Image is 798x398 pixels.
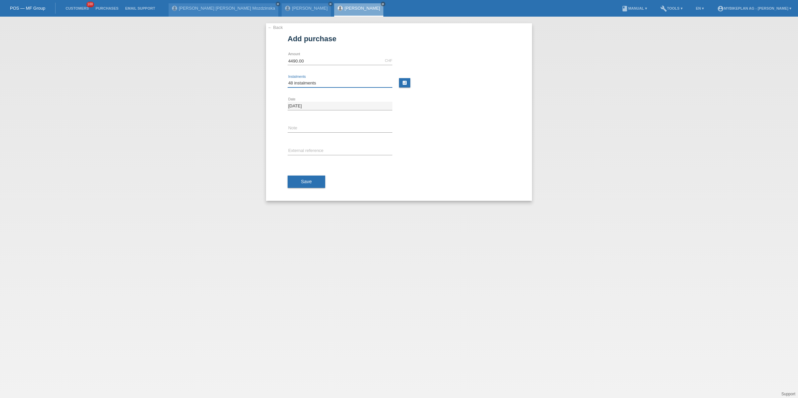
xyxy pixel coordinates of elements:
a: close [276,2,280,6]
a: POS — MF Group [10,6,45,11]
a: Customers [62,6,92,10]
a: [PERSON_NAME] [344,6,380,11]
i: account_circle [717,5,724,12]
a: account_circleMybikeplan AG - [PERSON_NAME] ▾ [714,6,795,10]
a: Email Support [122,6,158,10]
a: Purchases [92,6,122,10]
h1: Add purchase [288,35,510,43]
button: Save [288,176,325,188]
a: [PERSON_NAME] [PERSON_NAME] Mozdzinska [179,6,275,11]
i: build [660,5,667,12]
a: ← Back [268,25,283,30]
a: Support [781,392,795,396]
span: 100 [86,2,94,7]
span: Save [301,179,312,184]
a: [PERSON_NAME] [292,6,328,11]
a: calculate [399,78,410,87]
a: close [328,2,333,6]
div: CHF [385,59,392,63]
a: bookManual ▾ [618,6,650,10]
a: buildTools ▾ [657,6,686,10]
a: close [381,2,385,6]
i: book [621,5,628,12]
a: EN ▾ [693,6,707,10]
i: calculate [402,80,407,85]
i: close [329,2,332,6]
